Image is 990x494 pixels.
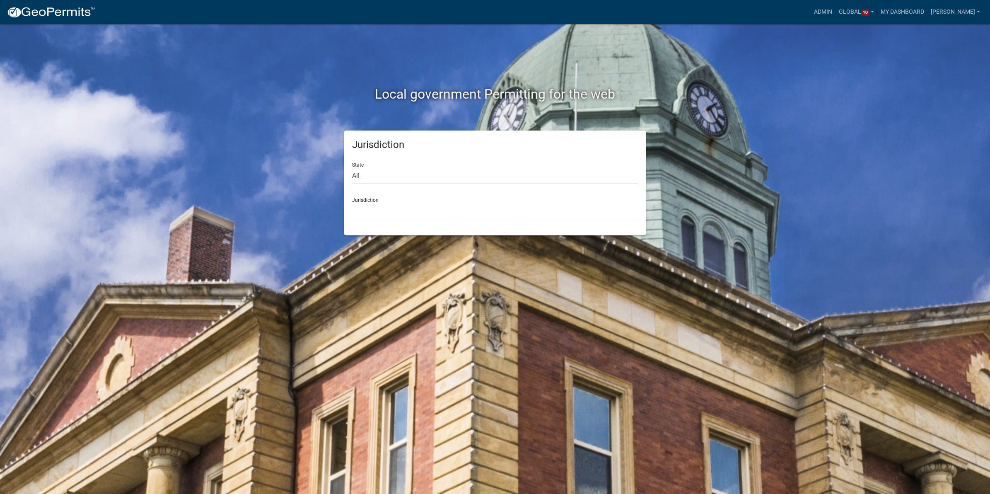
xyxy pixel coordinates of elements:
a: Global10 [835,4,878,20]
span: 10 [861,10,869,16]
a: My Dashboard [877,4,927,20]
a: Admin [811,4,835,20]
h2: Local government Permitting for the web [265,86,725,102]
a: [PERSON_NAME] [927,4,983,20]
h5: Jurisdiction [352,139,638,151]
